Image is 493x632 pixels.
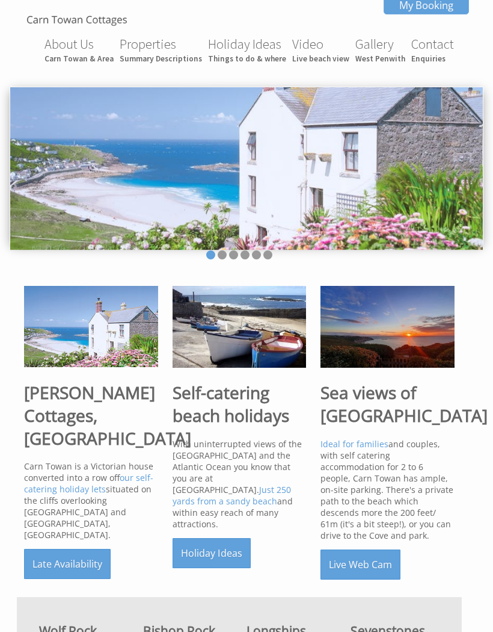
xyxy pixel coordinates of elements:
a: Holiday IdeasThings to do & where [208,36,286,64]
small: Things to do & where [208,54,286,64]
small: Enquiries [411,54,454,64]
a: Just 250 yards from a sandy beach [173,484,291,507]
h1: Self-catering beach holidays [173,381,307,427]
a: Live Web Cam [320,550,400,580]
p: and couples, with self catering accommodation for 2 to 6 people, Carn Towan has ample, on-site pa... [320,438,455,541]
a: Holiday Ideas [173,538,251,568]
h1: Sea views of [GEOGRAPHIC_DATA] [320,381,455,427]
a: GalleryWest Penwith [355,36,405,64]
a: four self-catering holiday lets [24,472,153,495]
a: Late Availability [24,549,111,579]
img: Carn Towan [17,13,137,28]
a: Ideal for families [320,438,388,450]
p: Carn Towan is a Victorian house converted into a row of situated on the cliffs overlooking [GEOGR... [24,460,158,541]
a: PropertiesSummary Descriptions [120,36,202,64]
small: Carn Towan & Area [44,54,114,64]
a: About UsCarn Towan & Area [44,36,114,64]
p: With uninterrupted views of the [GEOGRAPHIC_DATA] and the Atlantic Ocean you know that you are at... [173,438,307,530]
a: ContactEnquiries [411,36,454,64]
small: West Penwith [355,54,405,64]
small: Summary Descriptions [120,54,202,64]
small: Live beach view [292,54,349,64]
h1: [PERSON_NAME] Cottages, [GEOGRAPHIC_DATA] [24,381,158,450]
a: VideoLive beach view [292,36,349,64]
